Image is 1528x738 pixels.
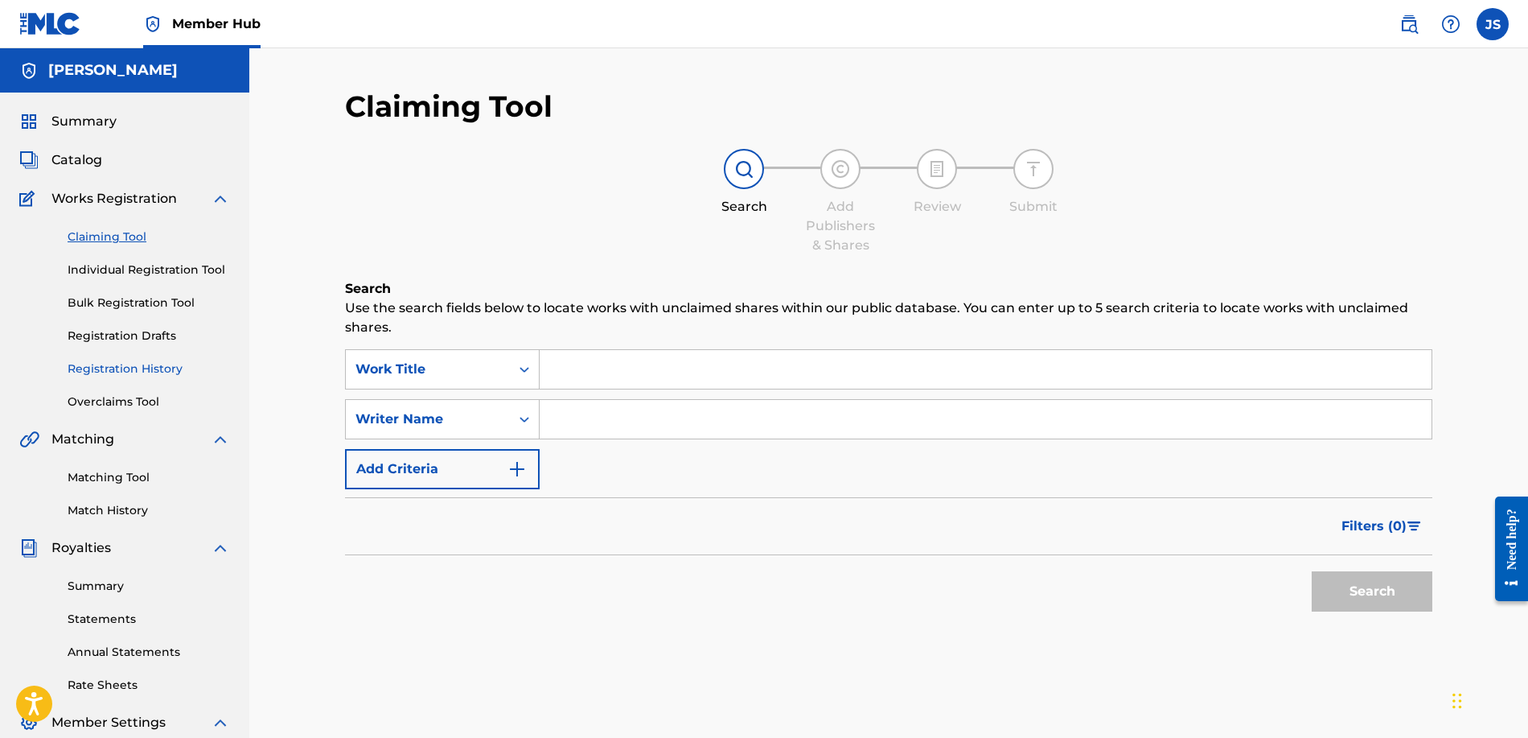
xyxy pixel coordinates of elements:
[1448,661,1528,738] iframe: Chat Widget
[19,189,40,208] img: Works Registration
[51,713,166,732] span: Member Settings
[1399,14,1419,34] img: search
[211,713,230,732] img: expand
[51,430,114,449] span: Matching
[68,262,230,278] a: Individual Registration Tool
[48,61,178,80] h5: Jonathan sipp
[19,538,39,558] img: Royalties
[51,189,177,208] span: Works Registration
[68,644,230,661] a: Annual Statements
[355,360,500,379] div: Work Title
[507,460,527,479] img: 9d2ae6d4665cec9f34b9.svg
[345,299,1432,337] p: Use the search fields below to locate works with unclaimed shares within our public database. You...
[1393,8,1425,40] a: Public Search
[831,159,850,179] img: step indicator icon for Add Publishers & Shares
[211,430,230,449] img: expand
[1341,517,1407,536] span: Filters ( 0 )
[19,12,81,35] img: MLC Logo
[345,449,540,489] button: Add Criteria
[1024,159,1043,179] img: step indicator icon for Submit
[800,197,881,255] div: Add Publishers & Shares
[927,159,947,179] img: step indicator icon for Review
[1435,8,1467,40] div: Help
[1407,522,1421,531] img: filter
[1332,506,1432,546] button: Filters (0)
[68,229,230,245] a: Claiming Tool
[345,89,552,125] h2: Claiming Tool
[897,197,977,216] div: Review
[68,361,230,377] a: Registration History
[211,189,230,208] img: expand
[19,112,117,131] a: SummarySummary
[51,538,111,558] span: Royalties
[68,578,230,595] a: Summary
[143,14,162,34] img: Top Rightsholder
[345,349,1432,620] form: Search Form
[704,197,784,216] div: Search
[19,713,39,732] img: Member Settings
[19,61,39,80] img: Accounts
[1441,14,1460,34] img: help
[68,611,230,628] a: Statements
[68,677,230,694] a: Rate Sheets
[345,279,1432,299] h6: Search
[68,469,230,486] a: Matching Tool
[734,159,754,179] img: step indicator icon for Search
[211,538,230,558] img: expand
[68,394,230,410] a: Overclaims Tool
[51,150,102,170] span: Catalog
[1477,8,1509,40] div: User Menu
[993,197,1074,216] div: Submit
[51,112,117,131] span: Summary
[19,150,102,170] a: CatalogCatalog
[1452,677,1462,725] div: Drag
[68,502,230,519] a: Match History
[19,150,39,170] img: Catalog
[1483,480,1528,617] iframe: Resource Center
[172,14,261,33] span: Member Hub
[355,410,500,429] div: Writer Name
[68,328,230,344] a: Registration Drafts
[68,295,230,311] a: Bulk Registration Tool
[19,112,39,131] img: Summary
[19,430,39,449] img: Matching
